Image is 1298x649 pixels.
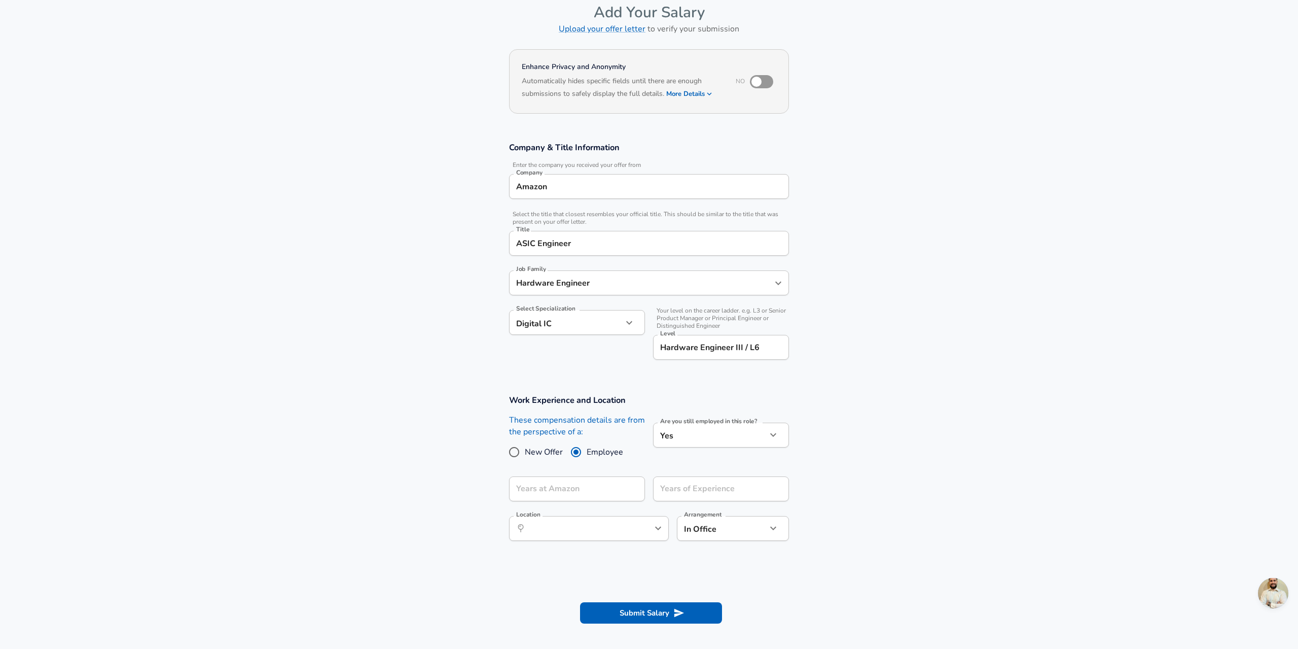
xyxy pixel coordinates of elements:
input: 0 [509,476,623,501]
button: Open [651,521,665,535]
h4: Enhance Privacy and Anonymity [522,62,722,72]
h4: Add Your Salary [509,3,789,22]
input: Software Engineer [514,275,769,291]
span: Enter the company you received your offer from [509,161,789,169]
span: No [736,77,745,85]
h6: to verify your submission [509,22,789,36]
span: Your level on the career ladder. e.g. L3 or Senior Product Manager or Principal Engineer or Disti... [653,307,789,330]
span: New Offer [525,446,563,458]
label: Level [660,330,675,336]
div: In Office [677,516,751,541]
button: Submit Salary [580,602,722,624]
div: Open chat [1258,578,1288,608]
span: Select the title that closest resembles your official title. This should be similar to the title ... [509,211,789,226]
span: Employee [587,446,623,458]
button: More Details [666,87,713,101]
label: Company [516,169,543,176]
input: Google [514,179,784,194]
div: Yes [653,423,767,448]
label: Title [516,226,529,232]
label: Select Specialization [516,305,575,312]
button: Open [771,276,785,290]
label: These compensation details are from the perspective of a: [509,415,645,438]
label: Location [516,511,540,518]
label: Arrangement [684,511,722,518]
div: Digital IC [509,310,623,335]
a: Upload your offer letter [559,23,645,35]
h3: Company & Title Information [509,142,789,153]
label: Are you still employed in this role? [660,418,757,424]
h6: Automatically hides specific fields until there are enough submissions to safely display the full... [522,76,722,101]
input: Software Engineer [514,235,784,251]
h3: Work Experience and Location [509,394,789,406]
input: L3 [658,339,784,355]
input: 7 [653,476,767,501]
label: Job Family [516,266,546,272]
